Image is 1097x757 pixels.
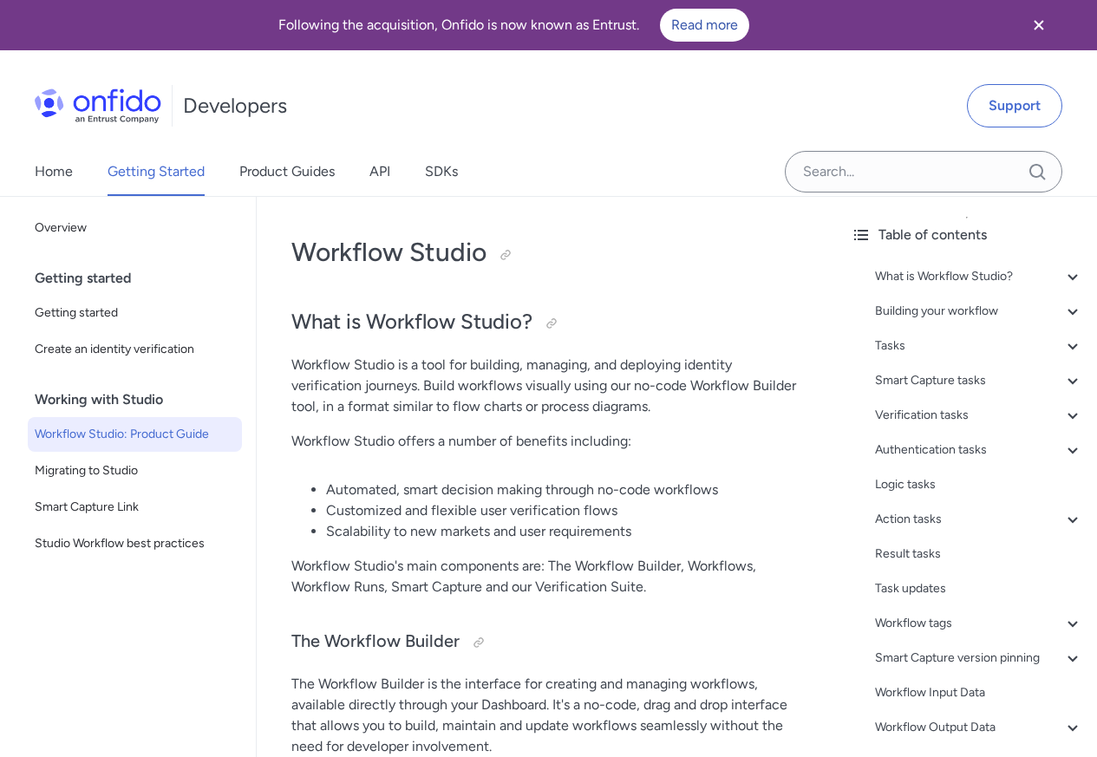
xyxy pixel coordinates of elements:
[875,648,1083,669] a: Smart Capture version pinning
[35,533,235,554] span: Studio Workflow best practices
[291,674,802,757] p: The Workflow Builder is the interface for creating and managing workflows, available directly thr...
[35,497,235,518] span: Smart Capture Link
[28,454,242,488] a: Migrating to Studio
[35,147,73,196] a: Home
[35,460,235,481] span: Migrating to Studio
[967,84,1062,127] a: Support
[35,339,235,360] span: Create an identity verification
[28,211,242,245] a: Overview
[28,526,242,561] a: Studio Workflow best practices
[369,147,390,196] a: API
[183,92,287,120] h1: Developers
[291,355,802,417] p: Workflow Studio is a tool for building, managing, and deploying identity verification journeys. B...
[875,509,1083,530] a: Action tasks
[875,405,1083,426] a: Verification tasks
[875,717,1083,738] a: Workflow Output Data
[35,303,235,323] span: Getting started
[875,370,1083,391] a: Smart Capture tasks
[1028,15,1049,36] svg: Close banner
[28,332,242,367] a: Create an identity verification
[35,88,161,123] img: Onfido Logo
[875,301,1083,322] a: Building your workflow
[35,382,249,417] div: Working with Studio
[326,521,802,542] li: Scalability to new markets and user requirements
[291,556,802,597] p: Workflow Studio's main components are: The Workflow Builder, Workflows, Workflow Runs, Smart Capt...
[875,266,1083,287] a: What is Workflow Studio?
[291,308,802,337] h2: What is Workflow Studio?
[875,682,1083,703] a: Workflow Input Data
[875,578,1083,599] a: Task updates
[35,261,249,296] div: Getting started
[291,629,802,656] h3: The Workflow Builder
[35,218,235,238] span: Overview
[28,490,242,525] a: Smart Capture Link
[875,440,1083,460] a: Authentication tasks
[21,9,1007,42] div: Following the acquisition, Onfido is now known as Entrust.
[851,225,1083,245] div: Table of contents
[875,336,1083,356] a: Tasks
[291,235,802,270] h1: Workflow Studio
[875,613,1083,634] a: Workflow tags
[326,500,802,521] li: Customized and flexible user verification flows
[1007,3,1071,47] button: Close banner
[326,480,802,500] li: Automated, smart decision making through no-code workflows
[35,424,235,445] span: Workflow Studio: Product Guide
[28,417,242,452] a: Workflow Studio: Product Guide
[875,474,1083,495] a: Logic tasks
[785,151,1062,193] input: Onfido search input field
[28,296,242,330] a: Getting started
[875,544,1083,564] a: Result tasks
[239,147,335,196] a: Product Guides
[291,431,802,452] p: Workflow Studio offers a number of benefits including:
[425,147,458,196] a: SDKs
[660,9,749,42] a: Read more
[108,147,205,196] a: Getting Started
